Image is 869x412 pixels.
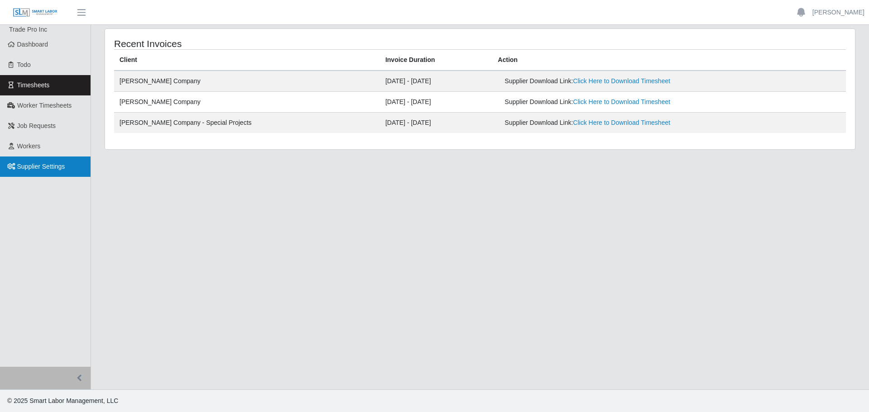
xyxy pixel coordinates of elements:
[573,98,670,105] a: Click Here to Download Timesheet
[114,113,380,133] td: [PERSON_NAME] Company - Special Projects
[17,163,65,170] span: Supplier Settings
[812,8,864,17] a: [PERSON_NAME]
[114,71,380,92] td: [PERSON_NAME] Company
[17,81,50,89] span: Timesheets
[114,92,380,113] td: [PERSON_NAME] Company
[380,113,492,133] td: [DATE] - [DATE]
[505,118,720,128] div: Supplier Download Link:
[573,119,670,126] a: Click Here to Download Timesheet
[17,142,41,150] span: Workers
[13,8,58,18] img: SLM Logo
[114,50,380,71] th: Client
[17,102,72,109] span: Worker Timesheets
[17,122,56,129] span: Job Requests
[573,77,670,85] a: Click Here to Download Timesheet
[492,50,846,71] th: Action
[505,97,720,107] div: Supplier Download Link:
[505,76,720,86] div: Supplier Download Link:
[114,38,411,49] h4: Recent Invoices
[17,41,48,48] span: Dashboard
[380,92,492,113] td: [DATE] - [DATE]
[380,50,492,71] th: Invoice Duration
[380,71,492,92] td: [DATE] - [DATE]
[17,61,31,68] span: Todo
[7,397,118,404] span: © 2025 Smart Labor Management, LLC
[9,26,47,33] span: Trade Pro Inc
